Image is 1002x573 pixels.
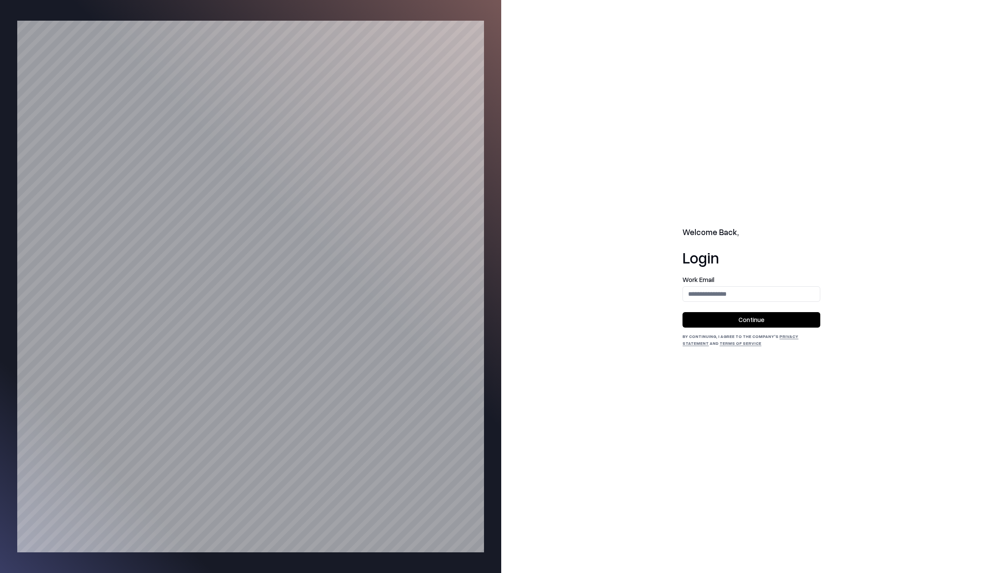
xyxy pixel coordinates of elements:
[682,276,820,283] label: Work Email
[720,341,761,346] a: Terms of Service
[682,312,820,328] button: Continue
[682,333,820,347] div: By continuing, I agree to the Company's and
[682,226,820,238] h2: Welcome Back,
[682,249,820,266] h1: Login
[682,334,798,346] a: Privacy Statement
